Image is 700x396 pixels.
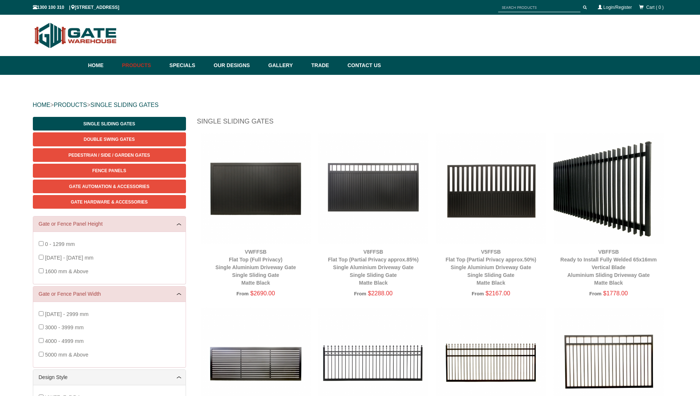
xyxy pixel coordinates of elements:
a: PRODUCTS [54,102,87,108]
a: V8FFSBFlat Top (Partial Privacy approx.85%)Single Aluminium Driveway GateSingle Sliding GateMatte... [328,249,419,286]
a: Trade [307,56,344,75]
span: 3000 - 3999 mm [45,324,84,330]
span: 5000 mm & Above [45,352,89,358]
span: 0 - 1299 mm [45,241,75,247]
a: Fence Panels [33,164,186,177]
a: Gate or Fence Panel Width [39,290,180,298]
span: From [354,291,366,296]
span: 1600 mm & Above [45,268,89,274]
a: Our Designs [210,56,265,75]
a: Contact Us [344,56,381,75]
span: From [472,291,484,296]
a: Gate Automation & Accessories [33,180,186,193]
span: Gate Automation & Accessories [69,184,149,189]
a: HOME [33,102,51,108]
a: Gate Hardware & Accessories [33,195,186,209]
a: Gallery [265,56,307,75]
span: $1778.00 [603,290,628,296]
a: Home [88,56,118,75]
img: VBFFSB - Ready to Install Fully Welded 65x16mm Vertical Blade - Aluminium Sliding Driveway Gate -... [554,133,664,244]
span: Cart ( 0 ) [646,5,663,10]
img: Gate Warehouse [33,18,119,52]
span: From [237,291,249,296]
a: Specials [166,56,210,75]
img: VWFFSB - Flat Top (Full Privacy) - Single Aluminium Driveway Gate - Single Sliding Gate - Matte B... [201,133,311,244]
a: Gate or Fence Panel Height [39,220,180,228]
h1: Single Sliding Gates [197,117,668,130]
input: SEARCH PRODUCTS [498,3,580,12]
span: $2167.00 [486,290,510,296]
span: [DATE] - [DATE] mm [45,255,93,261]
div: > > [33,93,668,117]
span: Fence Panels [92,168,126,173]
a: Login/Register [603,5,632,10]
a: Double Swing Gates [33,132,186,146]
a: Pedestrian / Side / Garden Gates [33,148,186,162]
a: Design Style [39,374,180,381]
span: 4000 - 4999 mm [45,338,84,344]
img: V8FFSB - Flat Top (Partial Privacy approx.85%) - Single Aluminium Driveway Gate - Single Sliding ... [318,133,428,244]
span: 1300 100 310 | [STREET_ADDRESS] [33,5,120,10]
a: V5FFSBFlat Top (Partial Privacy approx.50%)Single Aluminium Driveway GateSingle Sliding GateMatte... [446,249,537,286]
span: From [589,291,601,296]
a: SINGLE SLIDING GATES [90,102,159,108]
span: $2288.00 [368,290,393,296]
a: VWFFSBFlat Top (Full Privacy)Single Aluminium Driveway GateSingle Sliding GateMatte Black [215,249,296,286]
span: $2690.00 [250,290,275,296]
span: [DATE] - 2999 mm [45,311,89,317]
a: VBFFSBReady to Install Fully Welded 65x16mm Vertical BladeAluminium Sliding Driveway GateMatte Black [561,249,657,286]
span: Single Sliding Gates [83,121,135,126]
span: Gate Hardware & Accessories [71,199,148,205]
img: V5FFSB - Flat Top (Partial Privacy approx.50%) - Single Aluminium Driveway Gate - Single Sliding ... [436,133,546,244]
span: Double Swing Gates [84,137,135,142]
a: Products [118,56,166,75]
span: Pedestrian / Side / Garden Gates [68,153,150,158]
a: Single Sliding Gates [33,117,186,131]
